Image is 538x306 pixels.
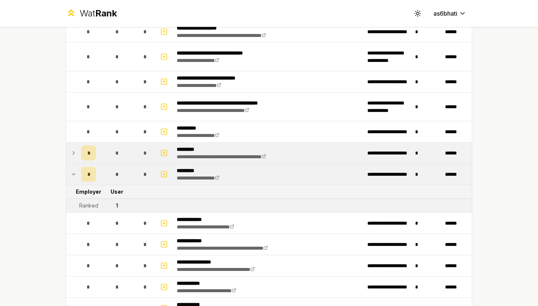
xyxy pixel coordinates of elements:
a: WatRank [66,7,117,19]
span: Rank [95,8,117,19]
div: Wat [80,7,117,19]
div: Ranked [79,202,98,209]
span: as6bhati [433,9,457,18]
td: User [99,185,135,199]
td: Employer [78,185,99,199]
div: 1 [116,202,118,209]
button: as6bhati [427,7,472,20]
